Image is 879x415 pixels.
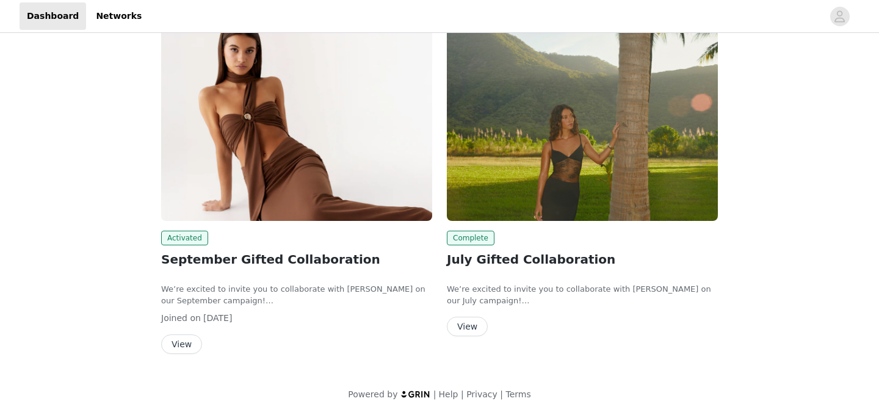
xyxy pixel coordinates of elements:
p: We’re excited to invite you to collaborate with [PERSON_NAME] on our July campaign! [447,283,718,307]
span: Powered by [348,389,397,399]
a: Help [439,389,458,399]
span: Activated [161,231,208,245]
a: Terms [505,389,530,399]
button: View [447,317,488,336]
a: View [161,340,202,349]
h2: September Gifted Collaboration [161,250,432,269]
a: View [447,322,488,331]
span: | [461,389,464,399]
h2: July Gifted Collaboration [447,250,718,269]
a: Networks [89,2,149,30]
img: logo [400,390,431,398]
span: [DATE] [203,313,232,323]
span: | [433,389,436,399]
span: | [500,389,503,399]
a: Privacy [466,389,497,399]
img: Peppermayo USA [447,18,718,221]
img: Peppermayo USA [161,18,432,221]
a: Dashboard [20,2,86,30]
button: View [161,334,202,354]
span: Joined on [161,313,201,323]
span: Complete [447,231,494,245]
div: avatar [834,7,845,26]
p: We’re excited to invite you to collaborate with [PERSON_NAME] on our September campaign! [161,283,432,307]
